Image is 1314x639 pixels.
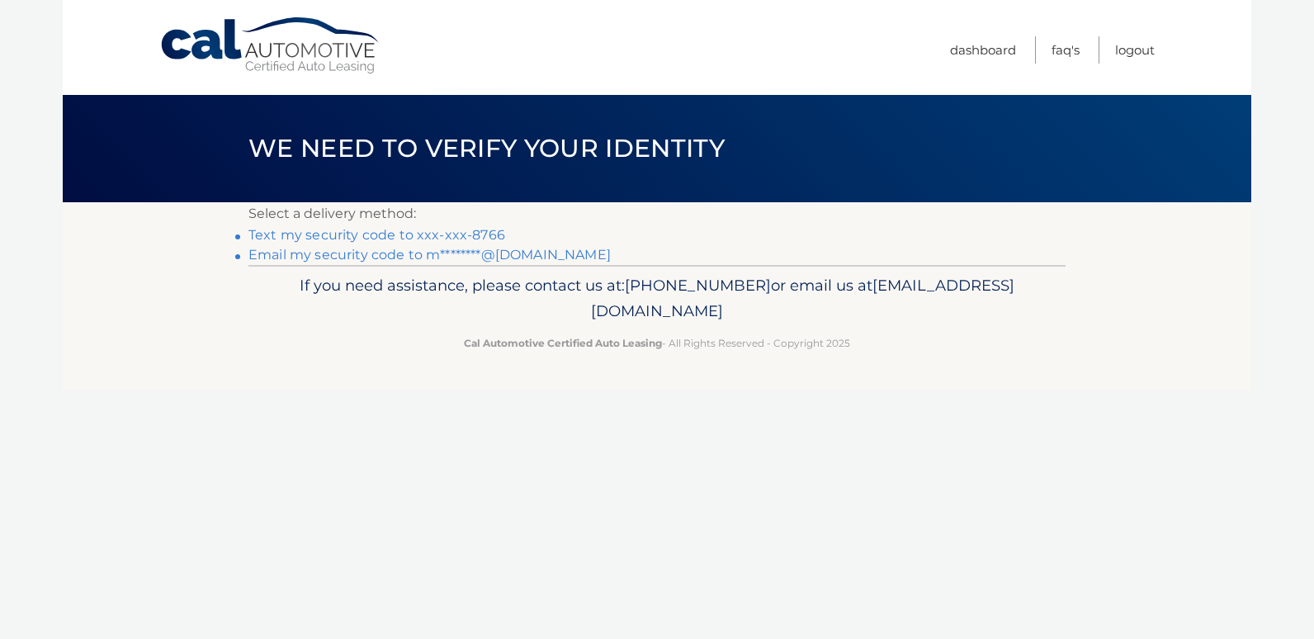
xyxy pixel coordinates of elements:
a: Cal Automotive [159,17,382,75]
a: Dashboard [950,36,1016,64]
a: Logout [1115,36,1155,64]
p: Select a delivery method: [248,202,1066,225]
a: Text my security code to xxx-xxx-8766 [248,227,505,243]
p: If you need assistance, please contact us at: or email us at [259,272,1055,325]
a: FAQ's [1052,36,1080,64]
span: We need to verify your identity [248,133,725,163]
span: [PHONE_NUMBER] [625,276,771,295]
p: - All Rights Reserved - Copyright 2025 [259,334,1055,352]
a: Email my security code to m********@[DOMAIN_NAME] [248,247,611,263]
strong: Cal Automotive Certified Auto Leasing [464,337,662,349]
